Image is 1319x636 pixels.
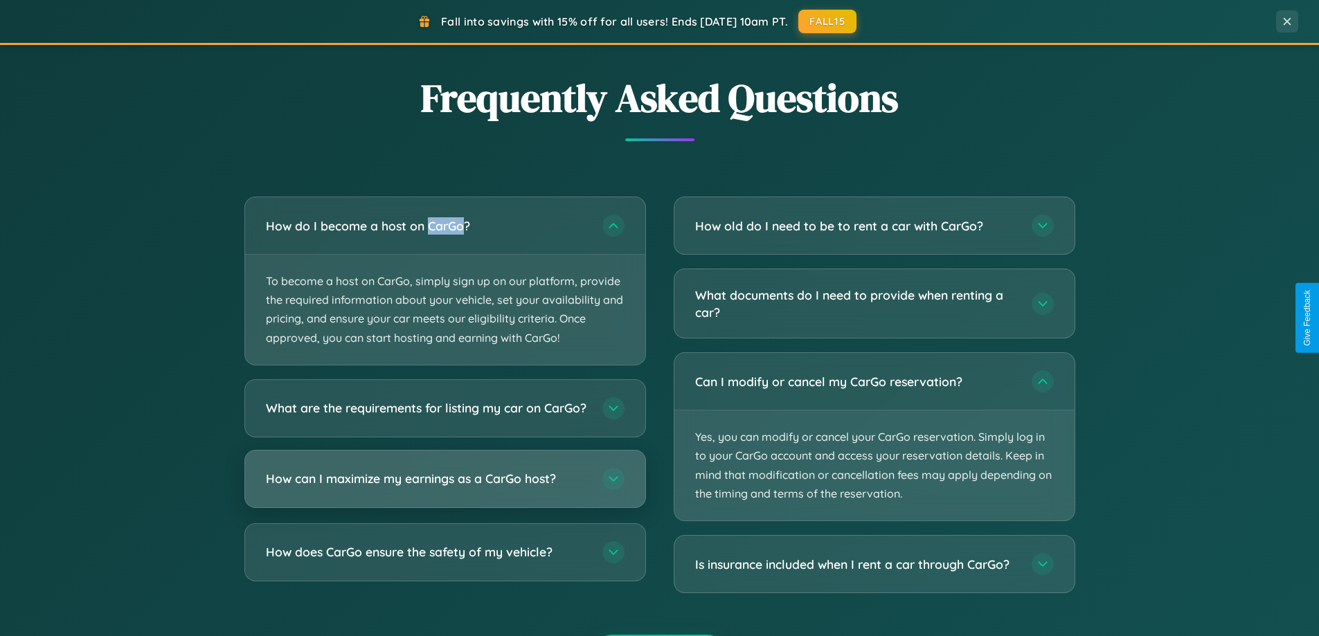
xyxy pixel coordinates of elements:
h3: What are the requirements for listing my car on CarGo? [266,399,589,417]
h3: How can I maximize my earnings as a CarGo host? [266,470,589,487]
button: FALL15 [798,10,856,33]
h3: How do I become a host on CarGo? [266,217,589,235]
span: Fall into savings with 15% off for all users! Ends [DATE] 10am PT. [441,15,788,28]
h2: Frequently Asked Questions [244,71,1075,125]
p: To become a host on CarGo, simply sign up on our platform, provide the required information about... [245,255,645,365]
h3: How old do I need to be to rent a car with CarGo? [695,217,1018,235]
p: Yes, you can modify or cancel your CarGo reservation. Simply log in to your CarGo account and acc... [674,410,1075,520]
div: Give Feedback [1302,290,1312,346]
h3: What documents do I need to provide when renting a car? [695,287,1018,320]
h3: How does CarGo ensure the safety of my vehicle? [266,543,589,561]
h3: Is insurance included when I rent a car through CarGo? [695,556,1018,573]
h3: Can I modify or cancel my CarGo reservation? [695,373,1018,390]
